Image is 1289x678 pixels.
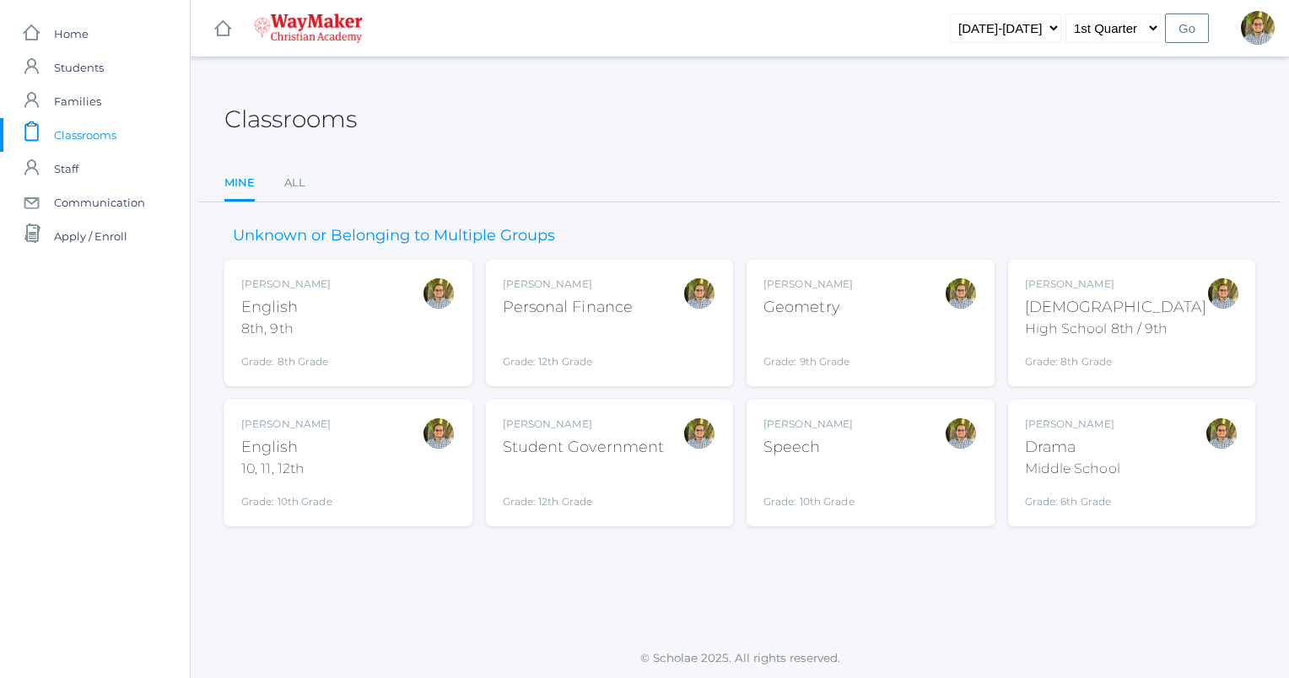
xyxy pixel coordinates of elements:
[254,13,363,43] img: waymaker-logo-stack-white-1602f2b1af18da31a5905e9982d058868370996dac5278e84edea6dabf9a3315.png
[944,277,978,310] div: Kylen Braileanu
[1025,436,1120,459] div: Drama
[224,166,255,202] a: Mine
[241,486,332,509] div: Grade: 10th Grade
[763,326,853,369] div: Grade: 9th Grade
[503,417,665,432] div: [PERSON_NAME]
[241,277,331,292] div: [PERSON_NAME]
[1241,11,1275,45] div: Kylen Braileanu
[422,277,456,310] div: Kylen Braileanu
[54,152,78,186] span: Staff
[54,17,89,51] span: Home
[763,465,855,509] div: Grade: 10th Grade
[503,296,634,319] div: Personal Finance
[54,219,127,253] span: Apply / Enroll
[1206,277,1240,310] div: Kylen Braileanu
[763,296,853,319] div: Geometry
[944,417,978,450] div: Kylen Braileanu
[422,417,456,450] div: Kylen Braileanu
[1025,417,1120,432] div: [PERSON_NAME]
[1025,459,1120,479] div: Middle School
[682,417,716,450] div: Kylen Braileanu
[241,417,332,432] div: [PERSON_NAME]
[224,106,357,132] h2: Classrooms
[1025,277,1207,292] div: [PERSON_NAME]
[763,417,855,432] div: [PERSON_NAME]
[54,118,116,152] span: Classrooms
[1165,13,1209,43] input: Go
[503,277,634,292] div: [PERSON_NAME]
[1025,319,1207,339] div: High School 8th / 9th
[503,436,665,459] div: Student Government
[54,84,101,118] span: Families
[241,436,332,459] div: English
[1025,296,1207,319] div: [DEMOGRAPHIC_DATA]
[241,346,331,369] div: Grade: 8th Grade
[1025,346,1207,369] div: Grade: 8th Grade
[763,277,853,292] div: [PERSON_NAME]
[1205,417,1238,450] div: Kylen Braileanu
[241,459,332,479] div: 10, 11, 12th
[191,649,1289,666] p: © Scholae 2025. All rights reserved.
[1025,486,1120,509] div: Grade: 6th Grade
[54,186,145,219] span: Communication
[241,319,331,339] div: 8th, 9th
[503,465,665,509] div: Grade: 12th Grade
[224,228,564,245] h3: Unknown or Belonging to Multiple Groups
[763,436,855,459] div: Speech
[241,296,331,319] div: English
[682,277,716,310] div: Kylen Braileanu
[54,51,104,84] span: Students
[284,166,305,200] a: All
[503,326,634,369] div: Grade: 12th Grade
